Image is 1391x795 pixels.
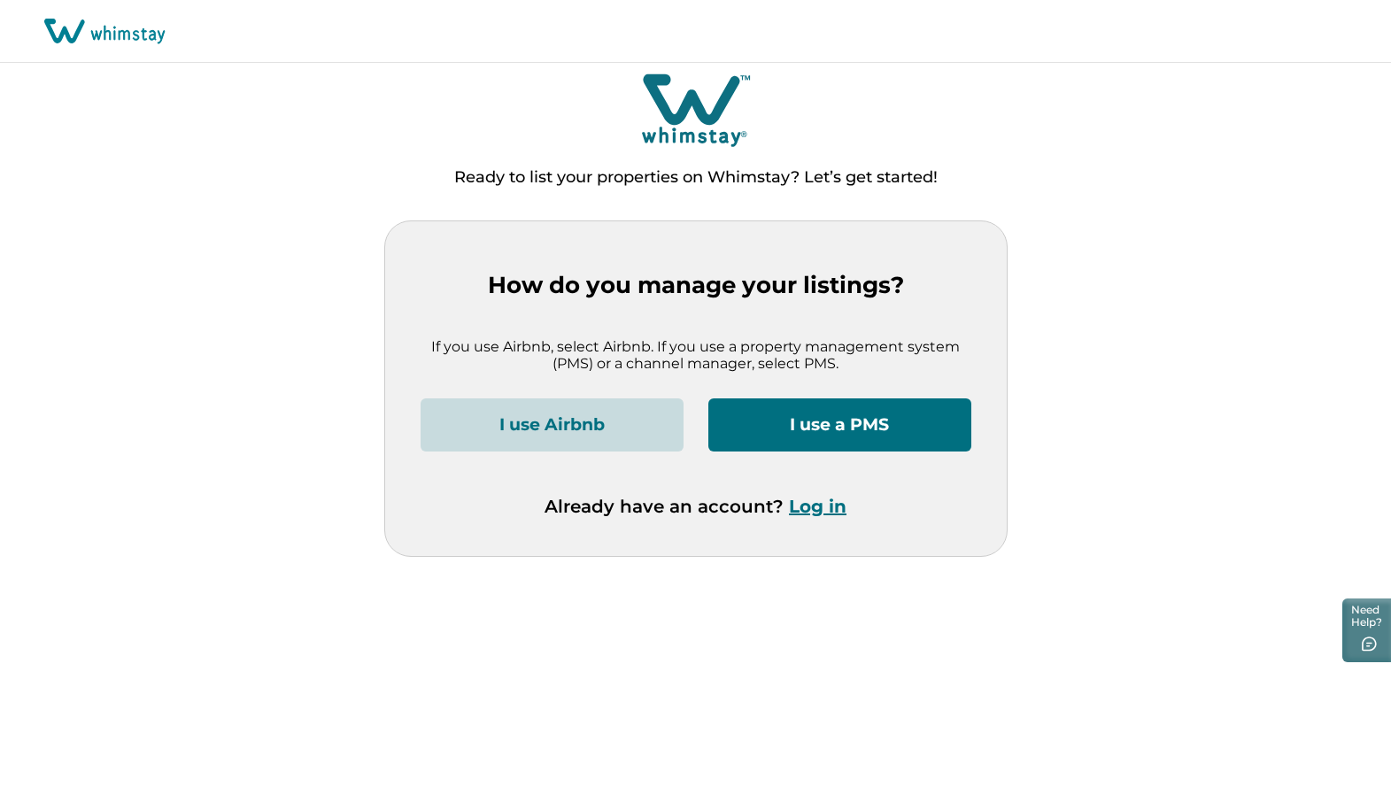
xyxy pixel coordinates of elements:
button: I use Airbnb [421,398,684,452]
p: Already have an account? [545,496,846,517]
p: How do you manage your listings? [421,272,971,299]
p: If you use Airbnb, select Airbnb. If you use a property management system (PMS) or a channel mana... [421,338,971,373]
button: Log in [789,496,846,517]
p: Ready to list your properties on Whimstay? Let’s get started! [454,169,938,187]
button: I use a PMS [708,398,971,452]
